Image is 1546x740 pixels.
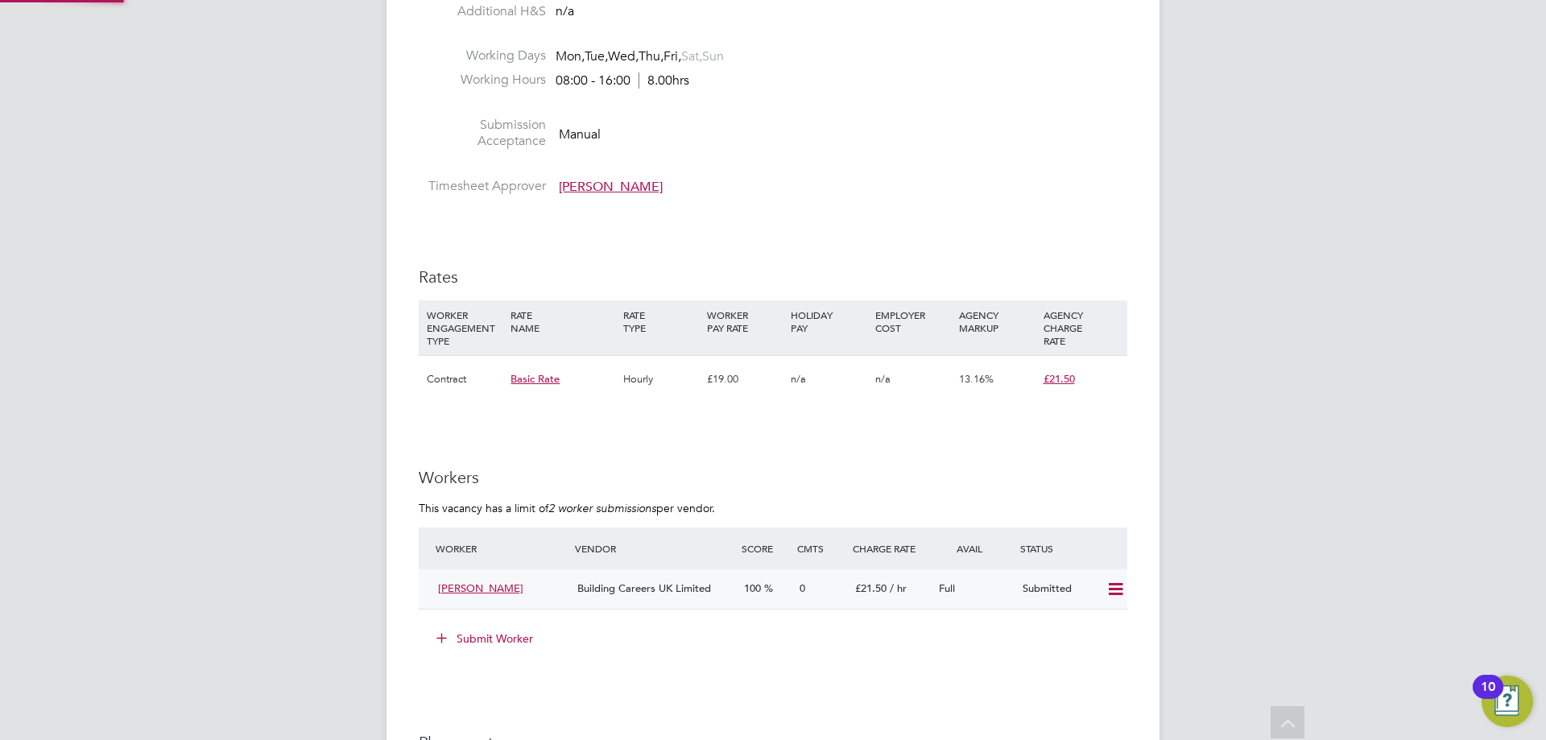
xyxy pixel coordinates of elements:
div: 10 [1481,687,1495,708]
div: Vendor [571,534,738,563]
div: Status [1016,534,1127,563]
h3: Rates [419,267,1127,287]
div: RATE TYPE [619,300,703,342]
div: RATE NAME [506,300,618,342]
span: 8.00hrs [639,72,689,89]
span: £21.50 [1044,372,1075,386]
h3: Workers [419,467,1127,488]
span: Mon, [556,48,585,64]
div: Worker [432,534,571,563]
label: Timesheet Approver [419,178,546,195]
div: Submitted [1016,576,1100,602]
em: 2 worker submissions [548,501,656,515]
span: 100 [744,581,761,595]
span: Wed, [608,48,639,64]
span: Full [939,581,955,595]
div: Hourly [619,356,703,403]
div: £19.00 [703,356,787,403]
div: Contract [423,356,506,403]
span: Building Careers UK Limited [577,581,711,595]
div: Cmts [793,534,849,563]
div: Score [738,534,793,563]
label: Submission Acceptance [419,117,546,151]
span: n/a [556,3,574,19]
span: n/a [791,372,806,386]
label: Working Hours [419,72,546,89]
div: HOLIDAY PAY [787,300,870,342]
span: Sat, [681,48,702,64]
span: Manual [559,126,601,142]
span: Sun [702,48,724,64]
span: [PERSON_NAME] [559,179,663,195]
p: This vacancy has a limit of per vendor. [419,501,1127,515]
span: Tue, [585,48,608,64]
label: Additional H&S [419,3,546,20]
div: Avail [932,534,1016,563]
div: Charge Rate [849,534,932,563]
span: / hr [890,581,907,595]
label: Working Days [419,48,546,64]
div: AGENCY MARKUP [955,300,1039,342]
span: Fri, [663,48,681,64]
div: WORKER PAY RATE [703,300,787,342]
span: n/a [875,372,891,386]
span: 0 [800,581,805,595]
div: EMPLOYER COST [871,300,955,342]
button: Open Resource Center, 10 new notifications [1482,676,1533,727]
span: [PERSON_NAME] [438,581,523,595]
span: Basic Rate [511,372,560,386]
span: £21.50 [855,581,887,595]
div: AGENCY CHARGE RATE [1040,300,1123,355]
span: 13.16% [959,372,994,386]
span: Thu, [639,48,663,64]
div: WORKER ENGAGEMENT TYPE [423,300,506,355]
button: Submit Worker [425,626,546,651]
div: 08:00 - 16:00 [556,72,689,89]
